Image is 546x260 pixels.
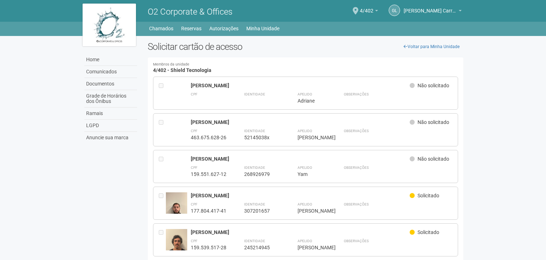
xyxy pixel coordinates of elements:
[191,244,226,251] div: 159.539.517-28
[191,208,226,214] div: 177.804.417-41
[418,193,439,198] span: Solicitado
[298,166,312,170] strong: Apelido
[159,229,166,251] div: Entre em contato com a Aministração para solicitar o cancelamento ou 2a via
[298,92,312,96] strong: Apelido
[244,166,265,170] strong: Identidade
[404,1,457,14] span: Gabriel Lemos Carreira dos Reis
[246,24,279,33] a: Minha Unidade
[191,129,198,133] strong: CPF
[191,82,410,89] div: [PERSON_NAME]
[244,208,280,214] div: 307201657
[148,7,232,17] span: O2 Corporate & Offices
[153,63,458,67] small: Membros da unidade
[418,229,439,235] span: Solicitado
[344,92,369,96] strong: Observações
[344,129,369,133] strong: Observações
[360,1,373,14] span: 4/402
[418,119,449,125] span: Não solicitado
[344,202,369,206] strong: Observações
[298,202,312,206] strong: Apelido
[84,132,137,144] a: Anuncie sua marca
[191,192,410,199] div: [PERSON_NAME]
[191,239,198,243] strong: CPF
[83,4,136,46] img: logo.jpg
[298,244,326,251] div: [PERSON_NAME]
[344,166,369,170] strong: Observações
[244,202,265,206] strong: Identidade
[298,98,326,104] div: Adriane
[418,156,449,162] span: Não solicitado
[244,171,280,177] div: 268926979
[191,119,410,125] div: [PERSON_NAME]
[84,54,137,66] a: Home
[244,239,265,243] strong: Identidade
[298,129,312,133] strong: Apelido
[191,92,198,96] strong: CPF
[166,192,187,221] img: user.jpg
[191,156,410,162] div: [PERSON_NAME]
[298,171,326,177] div: Yam
[159,192,166,214] div: Entre em contato com a Aministração para solicitar o cancelamento ou 2a via
[148,41,463,52] h2: Solicitar cartão de acesso
[389,5,400,16] a: GL
[244,92,265,96] strong: Identidade
[84,66,137,78] a: Comunicados
[84,120,137,132] a: LGPD
[166,229,187,258] img: user.jpg
[400,41,463,52] a: Voltar para Minha Unidade
[344,239,369,243] strong: Observações
[244,244,280,251] div: 245214945
[404,9,462,15] a: [PERSON_NAME] Carreira dos Reis
[418,83,449,88] span: Não solicitado
[360,9,378,15] a: 4/402
[149,24,173,33] a: Chamados
[191,166,198,170] strong: CPF
[244,129,265,133] strong: Identidade
[84,78,137,90] a: Documentos
[298,134,326,141] div: [PERSON_NAME]
[191,134,226,141] div: 463.675.628-26
[244,134,280,141] div: 52145038x
[84,90,137,108] a: Grade de Horários dos Ônibus
[209,24,238,33] a: Autorizações
[191,229,410,235] div: [PERSON_NAME]
[298,208,326,214] div: [PERSON_NAME]
[191,171,226,177] div: 159.551.627-12
[191,202,198,206] strong: CPF
[298,239,312,243] strong: Apelido
[181,24,201,33] a: Reservas
[84,108,137,120] a: Ramais
[153,63,458,73] h4: 4/402 - Shield Tecnologia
